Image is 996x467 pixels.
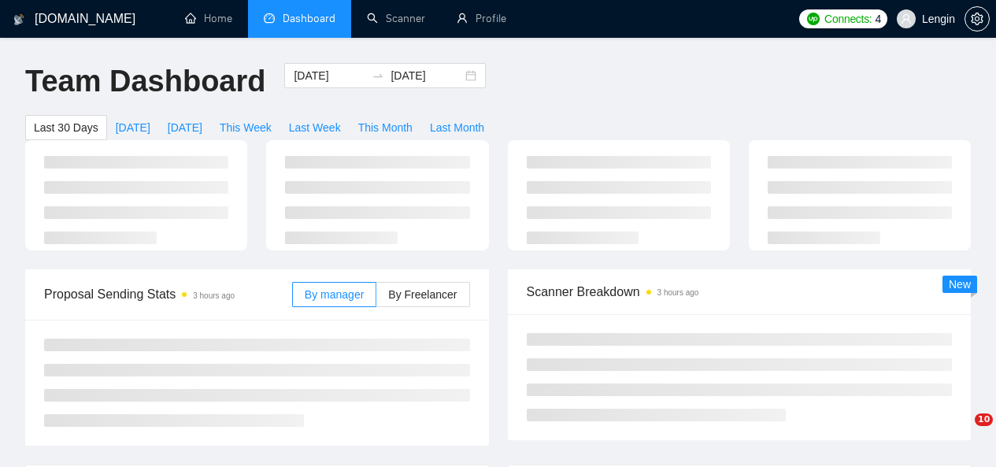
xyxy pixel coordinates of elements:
[185,12,232,25] a: homeHome
[965,13,989,25] span: setting
[657,288,699,297] time: 3 hours ago
[942,413,980,451] iframe: Intercom live chat
[949,278,971,291] span: New
[421,115,493,140] button: Last Month
[220,119,272,136] span: This Week
[159,115,211,140] button: [DATE]
[116,119,150,136] span: [DATE]
[372,69,384,82] span: swap-right
[807,13,820,25] img: upwork-logo.png
[824,10,872,28] span: Connects:
[457,12,506,25] a: userProfile
[25,115,107,140] button: Last 30 Days
[34,119,98,136] span: Last 30 Days
[430,119,484,136] span: Last Month
[975,413,993,426] span: 10
[289,119,341,136] span: Last Week
[358,119,413,136] span: This Month
[211,115,280,140] button: This Week
[965,13,990,25] a: setting
[44,284,292,304] span: Proposal Sending Stats
[25,63,265,100] h1: Team Dashboard
[280,115,350,140] button: Last Week
[350,115,421,140] button: This Month
[107,115,159,140] button: [DATE]
[875,10,881,28] span: 4
[264,13,275,24] span: dashboard
[372,69,384,82] span: to
[13,7,24,32] img: logo
[283,12,335,25] span: Dashboard
[901,13,912,24] span: user
[294,67,365,84] input: Start date
[193,291,235,300] time: 3 hours ago
[305,288,364,301] span: By manager
[965,6,990,32] button: setting
[527,282,953,302] span: Scanner Breakdown
[367,12,425,25] a: searchScanner
[391,67,462,84] input: End date
[388,288,457,301] span: By Freelancer
[168,119,202,136] span: [DATE]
